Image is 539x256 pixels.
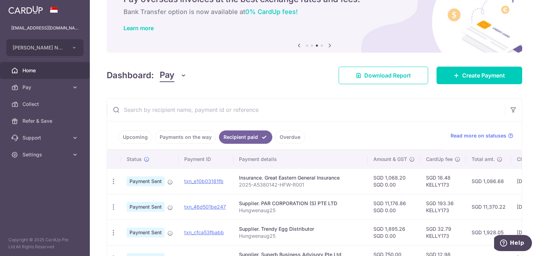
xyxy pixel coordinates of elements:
span: [PERSON_NAME] NOODLE MANUFACTURER [13,44,65,51]
td: SGD 1,068.20 SGD 0.00 [368,168,420,194]
div: Supplier. Trendy Egg Distributor [239,225,362,233]
iframe: Opens a widget where you can find more information [494,235,532,252]
h4: Dashboard: [107,69,154,82]
span: Total amt. [472,156,495,163]
a: Upcoming [118,130,152,144]
td: SGD 11,176.86 SGD 0.00 [368,194,420,220]
th: Payment details [233,150,368,168]
span: Pay [22,84,69,91]
span: Download Report [364,71,411,80]
a: Recipient paid [219,130,272,144]
p: Hungwenaug25 [239,207,362,214]
button: Pay [160,69,187,82]
span: Payment Sent [127,176,165,186]
td: SGD 193.36 KELLY173 [420,194,466,220]
a: Read more on statuses [451,132,513,139]
span: Refer & Save [22,117,69,124]
td: SGD 32.79 KELLY173 [420,220,466,245]
div: Insurance. Great Eastern General Insurance [239,174,362,181]
span: Payment Sent [127,202,165,212]
img: CardUp [8,6,43,14]
a: txn_46d501be247 [184,204,226,210]
td: SGD 11,370.22 [466,194,511,220]
p: Hungwenaug25 [239,233,362,240]
a: Overdue [275,130,305,144]
td: SGD 1,895.26 SGD 0.00 [368,220,420,245]
span: 0% CardUp fees! [245,8,298,15]
a: Payments on the way [155,130,216,144]
span: Support [22,134,69,141]
a: Download Report [339,67,428,84]
td: SGD 1,928.05 [466,220,511,245]
h6: Bank Transfer option is now available at [124,8,505,16]
td: SGD 18.48 KELLY173 [420,168,466,194]
span: Payment Sent [127,228,165,237]
span: Pay [160,69,174,82]
td: SGD 1,086.68 [466,168,511,194]
span: Amount & GST [373,156,407,163]
a: txn_cfca53fbabb [184,229,224,235]
span: Home [22,67,69,74]
a: txn_e10b03181fb [184,178,224,184]
div: Supplier. PAR CORPORATION (S) PTE LTD [239,200,362,207]
button: [PERSON_NAME] NOODLE MANUFACTURER [6,39,84,56]
span: Create Payment [462,71,505,80]
p: 2025-A5380142-HFW-R001 [239,181,362,188]
a: Create Payment [437,67,522,84]
a: Learn more [124,25,154,32]
span: Read more on statuses [451,132,506,139]
input: Search by recipient name, payment id or reference [107,99,505,121]
p: [EMAIL_ADDRESS][DOMAIN_NAME] [11,25,79,32]
span: Status [127,156,142,163]
th: Payment ID [179,150,233,168]
span: Collect [22,101,69,108]
span: CardUp fee [426,156,453,163]
span: Settings [22,151,69,158]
